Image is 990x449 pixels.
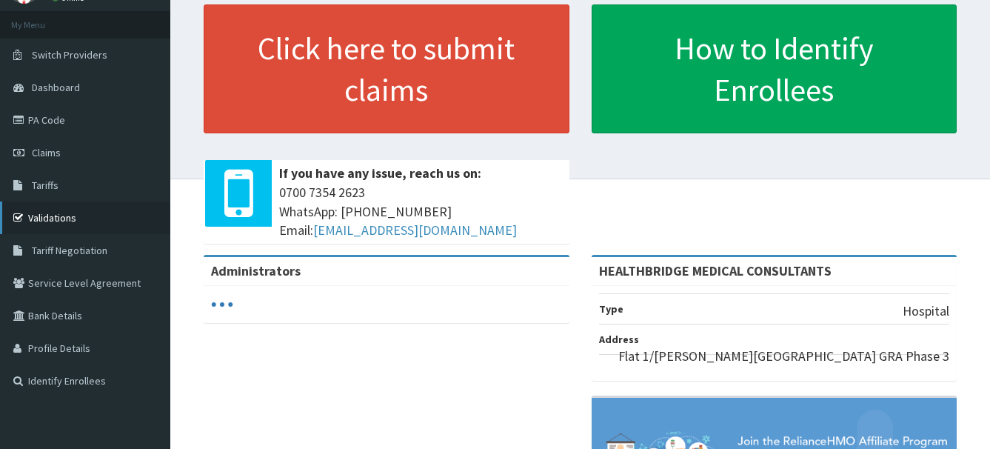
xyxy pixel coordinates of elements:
[211,293,233,316] svg: audio-loading
[618,347,949,366] p: Flat 1/[PERSON_NAME][GEOGRAPHIC_DATA] GRA Phase 3
[599,333,639,346] b: Address
[313,222,517,239] a: [EMAIL_ADDRESS][DOMAIN_NAME]
[211,262,301,279] b: Administrators
[32,244,107,257] span: Tariff Negotiation
[599,302,623,316] b: Type
[32,48,107,61] span: Switch Providers
[32,179,58,192] span: Tariffs
[592,4,957,133] a: How to Identify Enrollees
[903,302,949,321] p: Hospital
[32,81,80,94] span: Dashboard
[32,146,61,159] span: Claims
[279,183,562,240] span: 0700 7354 2623 WhatsApp: [PHONE_NUMBER] Email:
[204,4,569,133] a: Click here to submit claims
[279,164,481,182] b: If you have any issue, reach us on:
[599,262,832,279] strong: HEALTHBRIDGE MEDICAL CONSULTANTS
